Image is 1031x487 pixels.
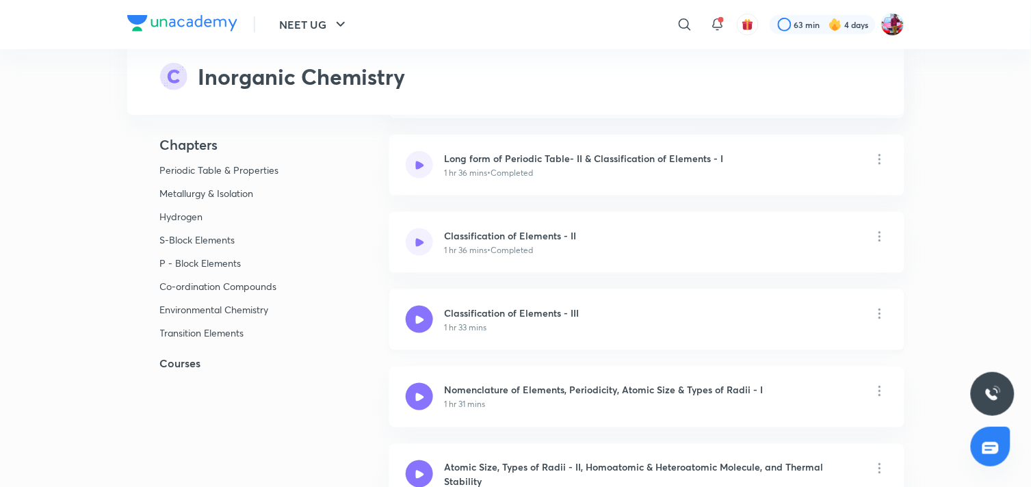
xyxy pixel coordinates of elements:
h6: Classification of Elements - II [444,228,576,243]
p: 1 hr 36 mins • Completed [444,244,533,256]
button: avatar [737,14,759,36]
h6: Nomenclature of Elements, Periodicity, Atomic Size & Types of Radii - I [444,383,763,397]
button: NEET UG [272,11,357,38]
p: 1 hr 33 mins [444,321,486,334]
p: Hydrogen [160,211,293,223]
p: Periodic Table & Properties [160,164,293,176]
img: Company Logo [127,15,237,31]
img: streak [828,18,842,31]
h6: Classification of Elements - III [444,306,579,320]
img: ttu [984,386,1001,402]
p: 1 hr 36 mins • Completed [444,167,533,179]
p: 1 hr 31 mins [444,399,485,411]
p: Metallurgy & Isolation [160,187,293,200]
img: Shankar Nag [881,13,904,36]
h5: Courses [127,356,346,372]
p: S-Block Elements [160,234,293,246]
h6: Long form of Periodic Table- II & Classification of Elements - I [444,151,723,166]
h2: Inorganic Chemistry [198,60,406,93]
img: avatar [742,18,754,31]
p: P - Block Elements [160,257,293,269]
p: Environmental Chemistry [160,304,293,316]
p: Transition Elements [160,327,293,339]
h4: Chapters [127,137,346,153]
img: syllabus-subject-icon [160,63,187,90]
p: Co-ordination Compounds [160,280,293,293]
a: Company Logo [127,15,237,35]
